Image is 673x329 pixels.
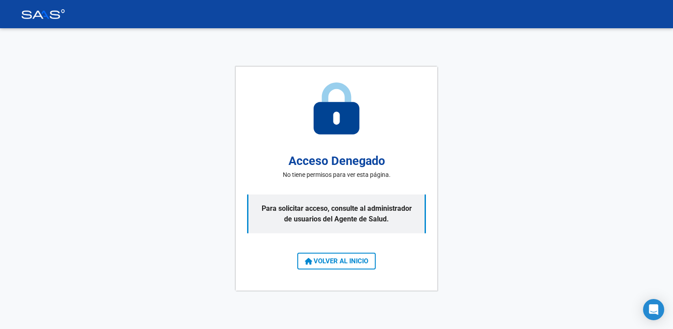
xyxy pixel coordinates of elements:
[643,299,664,320] div: Open Intercom Messenger
[283,170,391,179] p: No tiene permisos para ver esta página.
[305,257,368,265] span: VOLVER AL INICIO
[288,152,385,170] h2: Acceso Denegado
[297,253,376,269] button: VOLVER AL INICIO
[247,194,426,233] p: Para solicitar acceso, consulte al administrador de usuarios del Agente de Salud.
[21,9,65,19] img: Logo SAAS
[314,82,359,135] img: access-denied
